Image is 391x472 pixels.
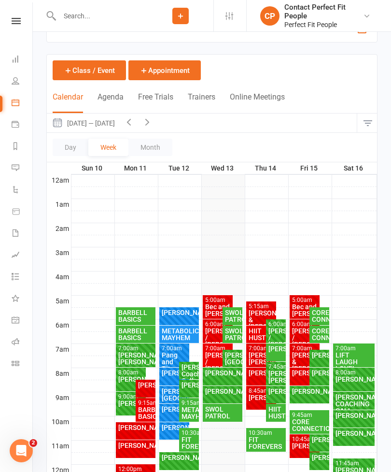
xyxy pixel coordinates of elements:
a: Product Sales [12,201,33,223]
div: CORE CONNECTION [311,328,327,341]
input: Search... [56,9,148,23]
button: Agenda [98,92,124,113]
div: 7:45am [268,364,284,370]
div: [PERSON_NAME] [335,376,373,383]
div: [PERSON_NAME] / [PERSON_NAME] [205,352,231,372]
div: [PERSON_NAME]/ [PERSON_NAME] [118,352,154,365]
button: Day [53,139,88,156]
div: BARBELL BASICS [118,309,154,323]
div: Bec and [PERSON_NAME] [292,303,318,317]
div: Perfect Fit People [284,20,363,29]
div: [PERSON_NAME] [118,376,144,383]
div: [PERSON_NAME][GEOGRAPHIC_DATA] [161,388,188,401]
div: [PERSON_NAME] COACHING CALL [335,394,373,414]
iframe: Intercom live chat [10,439,33,462]
div: CORE CONNECTION [292,418,328,432]
a: General attendance kiosk mode [12,310,33,332]
div: [PERSON_NAME] [205,388,241,395]
div: [PERSON_NAME] [161,370,188,376]
div: [PERSON_NAME] [292,388,328,395]
div: 9:15am [138,400,154,406]
th: 3am [47,247,71,259]
div: 5:00am [205,297,231,303]
div: [PERSON_NAME] Coaching Call [181,364,197,384]
button: Appointment [128,60,201,80]
div: 8:45am [248,388,275,394]
a: Assessments [12,245,33,267]
button: [DATE] — [DATE] [47,114,120,132]
th: Thu 14 [245,162,288,174]
div: 7:00am [292,345,318,352]
th: 2am [47,223,71,235]
div: [PERSON_NAME] [311,352,327,358]
div: [PERSON_NAME] [161,406,188,413]
div: BARBELL BASICS [118,328,154,341]
div: SWOL PATROL [224,328,240,341]
div: 7:00am [205,345,231,352]
div: 10:30am [181,430,197,436]
div: [PERSON_NAME]. [118,400,144,407]
div: METABOLIC MAYHEM [181,406,197,420]
th: 1am [47,199,71,211]
th: 4am [47,271,71,283]
div: [PERSON_NAME] / [PERSON_NAME] [268,328,284,348]
div: BARBELL BASICS [138,406,154,420]
div: HIIT HUSTLE [268,406,284,419]
div: LIFT LAUGH LOVE! [335,352,373,372]
div: [PERSON_NAME] [248,370,275,376]
div: 10:30am [248,430,284,436]
div: SWOL PATROL [224,309,240,323]
div: [PERSON_NAME] [268,388,284,395]
div: [PERSON_NAME] [138,382,154,388]
div: CORE CONNECTION [311,309,327,323]
div: [PERSON_NAME] [311,370,327,376]
th: 5am [47,295,71,307]
div: [PERSON_NAME] [161,424,188,431]
div: Bec and [PERSON_NAME] [205,303,231,317]
div: 6:00am [205,321,231,328]
a: Dashboard [12,49,33,71]
th: 8am [47,368,71,380]
div: Contact Perfect Fit People [284,3,363,20]
th: 12am [47,174,71,186]
div: [PERSON_NAME] [118,424,154,431]
button: Month [128,139,172,156]
div: 7:00am [335,345,373,352]
div: [PERSON_NAME] [161,454,197,461]
div: CP [260,6,279,26]
div: 6:00am [268,321,284,328]
a: What's New [12,288,33,310]
th: Tue 12 [158,162,201,174]
div: [PERSON_NAME] / [PERSON_NAME] [292,328,318,348]
th: Mon 11 [114,162,158,174]
div: 9:15am [181,400,197,406]
div: [PERSON_NAME] & [PERSON_NAME] [248,310,275,330]
div: [PERSON_NAME] [248,394,275,401]
th: Sun 10 [71,162,114,174]
button: Free Trials [138,92,173,113]
div: FIT FOREVERS [181,436,197,450]
th: Sat 16 [332,162,377,174]
div: 11:45am [335,460,373,467]
div: [PERSON_NAME] [181,382,197,388]
div: 7:00am [161,345,188,352]
div: [PERSON_NAME] [268,345,284,352]
div: [PERSON_NAME][GEOGRAPHIC_DATA] [224,352,240,365]
div: [PERSON_NAME] [311,436,327,443]
button: Calendar [53,92,83,113]
div: [PERSON_NAME]/ [PERSON_NAME] [268,370,284,384]
div: [PERSON_NAME] [292,443,318,449]
button: Online Meetings [230,92,285,113]
th: 11am [47,440,71,452]
span: 2 [29,439,37,447]
div: [PERSON_NAME] [161,309,197,316]
div: Pang and Tita [161,352,188,372]
div: 7:00am [118,345,154,352]
div: FIT FOREVERS [248,436,284,450]
div: [PERSON_NAME] & [PERSON_NAME] [292,352,318,372]
div: [PERSON_NAME] / [PERSON_NAME] [205,328,231,348]
a: People [12,71,33,93]
div: 9:00am [118,394,144,400]
button: Class / Event [53,60,126,80]
th: Fri 15 [288,162,332,174]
